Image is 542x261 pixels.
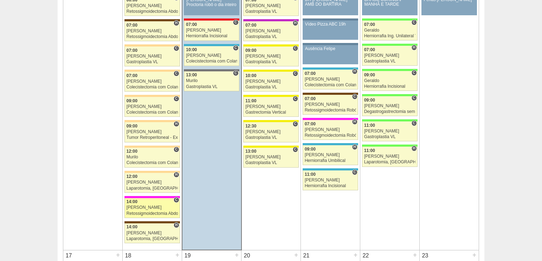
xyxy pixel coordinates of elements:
[63,250,74,261] div: 17
[245,104,297,109] div: [PERSON_NAME]
[186,28,237,33] div: [PERSON_NAME]
[245,73,256,78] span: 10:00
[182,250,193,261] div: 19
[124,173,180,193] a: H 12:00 [PERSON_NAME] Laparotomia, [GEOGRAPHIC_DATA], Drenagem, Bridas VL
[124,95,180,97] div: Key: Bartira
[303,143,358,145] div: Key: Neomater
[352,250,358,260] div: +
[245,29,297,33] div: [PERSON_NAME]
[305,108,356,113] div: Retossigmoidectomia Robótica
[243,97,299,117] a: C 11:00 [PERSON_NAME] Gastrectomia Vertical
[127,98,138,103] span: 09:00
[245,34,297,39] div: Gastroplastia VL
[124,198,180,218] a: C 14:00 [PERSON_NAME] Retossigmoidectomia Abdominal VL
[362,121,418,141] a: C 11:00 [PERSON_NAME] Gastroplastia VL
[362,21,418,40] a: C 07:00 Geraldo Herniorrafia Ing. Unilateral VL
[305,121,316,126] span: 07:00
[127,199,138,204] span: 14:00
[186,47,197,52] span: 10:00
[186,72,197,77] span: 13:00
[186,53,237,58] div: [PERSON_NAME]
[115,250,121,260] div: +
[124,47,180,66] a: C 07:00 [PERSON_NAME] Gastroplastia VL
[124,19,180,21] div: Key: Santa Joana
[411,45,417,50] span: Hospital
[243,47,299,66] a: C 09:00 [PERSON_NAME] Gastroplastia VL
[233,45,238,51] span: Consultório
[124,70,180,72] div: Key: Bartira
[364,47,375,52] span: 07:00
[243,70,299,72] div: Key: Santa Rita
[127,135,178,140] div: Tumor Retroperitoneal - Exerese
[364,160,416,164] div: Laparotomia, [GEOGRAPHIC_DATA], Drenagem, Bridas VL
[127,130,178,134] div: [PERSON_NAME]
[305,153,356,157] div: [PERSON_NAME]
[364,109,416,114] div: Degastrogastrectomia sem vago
[124,97,180,117] a: C 09:00 [PERSON_NAME] Colecistectomia com Colangiografia VL
[303,95,358,115] a: C 07:00 [PERSON_NAME] Retossigmoidectomia Robótica
[127,29,178,33] div: [PERSON_NAME]
[186,59,237,64] div: Colecistectomia com Colangiografia VL
[245,23,256,28] span: 07:00
[174,250,180,260] div: +
[362,145,418,147] div: Key: Brasil
[364,154,416,159] div: [PERSON_NAME]
[124,122,180,142] a: H 09:00 [PERSON_NAME] Tumor Retroperitoneal - Exerese
[303,93,358,95] div: Key: Santa Joana
[364,98,375,103] span: 09:00
[303,170,358,190] a: C 11:00 [PERSON_NAME] Herniorrafia Incisional
[184,18,239,21] div: Key: Assunção
[352,94,357,99] span: Consultório
[303,145,358,165] a: H 09:00 [PERSON_NAME] Herniorrafia Umbilical
[303,18,358,21] div: Key: Aviso
[303,120,358,140] a: H 07:00 [PERSON_NAME] Retossigmoidectomia Robótica
[174,45,179,51] span: Consultório
[174,96,179,102] span: Consultório
[127,79,178,84] div: [PERSON_NAME]
[127,155,178,159] div: Murilo
[301,250,312,261] div: 21
[245,4,297,8] div: [PERSON_NAME]
[352,169,357,175] span: Consultório
[305,96,316,101] span: 07:00
[364,84,416,89] div: Herniorrafia Incisional
[364,135,416,139] div: Gastroplastia VL
[174,222,179,228] span: Hospital
[362,46,418,66] a: H 07:00 [PERSON_NAME] Gastroplastia VL
[362,69,418,71] div: Key: Brasil
[305,184,356,188] div: Herniorrafia Incisional
[245,110,297,115] div: Gastrectomia Vertical
[303,67,358,70] div: Key: Neomater
[245,130,297,134] div: [PERSON_NAME]
[127,174,138,179] span: 12:00
[303,70,358,89] a: H 07:00 [PERSON_NAME] Colecistectomia com Colangiografia VL
[245,149,256,154] span: 13:00
[243,19,299,21] div: Key: Maria Braido
[305,102,356,107] div: [PERSON_NAME]
[127,161,178,165] div: Colecistectomia com Colangiografia VL
[243,95,299,97] div: Key: Santa Rita
[127,85,178,89] div: Colecistectomia com Colangiografia VL
[293,147,298,152] span: Consultório
[305,127,356,132] div: [PERSON_NAME]
[127,231,178,235] div: [PERSON_NAME]
[127,110,178,115] div: Colecistectomia com Colangiografia VL
[293,250,299,260] div: +
[127,124,138,129] span: 09:00
[364,78,416,83] div: Geraldo
[362,94,418,96] div: Key: Brasil
[124,196,180,198] div: Key: Pro Matre
[124,148,180,168] a: C 12:00 Murilo Colecistectomia com Colangiografia VL
[364,123,375,128] span: 11:00
[303,21,358,40] a: Vídeo Pizza ABC 19h
[245,161,297,165] div: Gastroplastia VL
[293,121,298,127] span: Consultório
[293,45,298,51] span: Consultório
[364,104,416,108] div: [PERSON_NAME]
[362,44,418,46] div: Key: Brasil
[127,23,138,28] span: 07:00
[127,34,178,39] div: Retossigmoidectomia Abdominal VL
[127,211,178,216] div: Retossigmoidectomia Abdominal VL
[243,44,299,47] div: Key: Santa Rita
[127,4,178,8] div: [PERSON_NAME]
